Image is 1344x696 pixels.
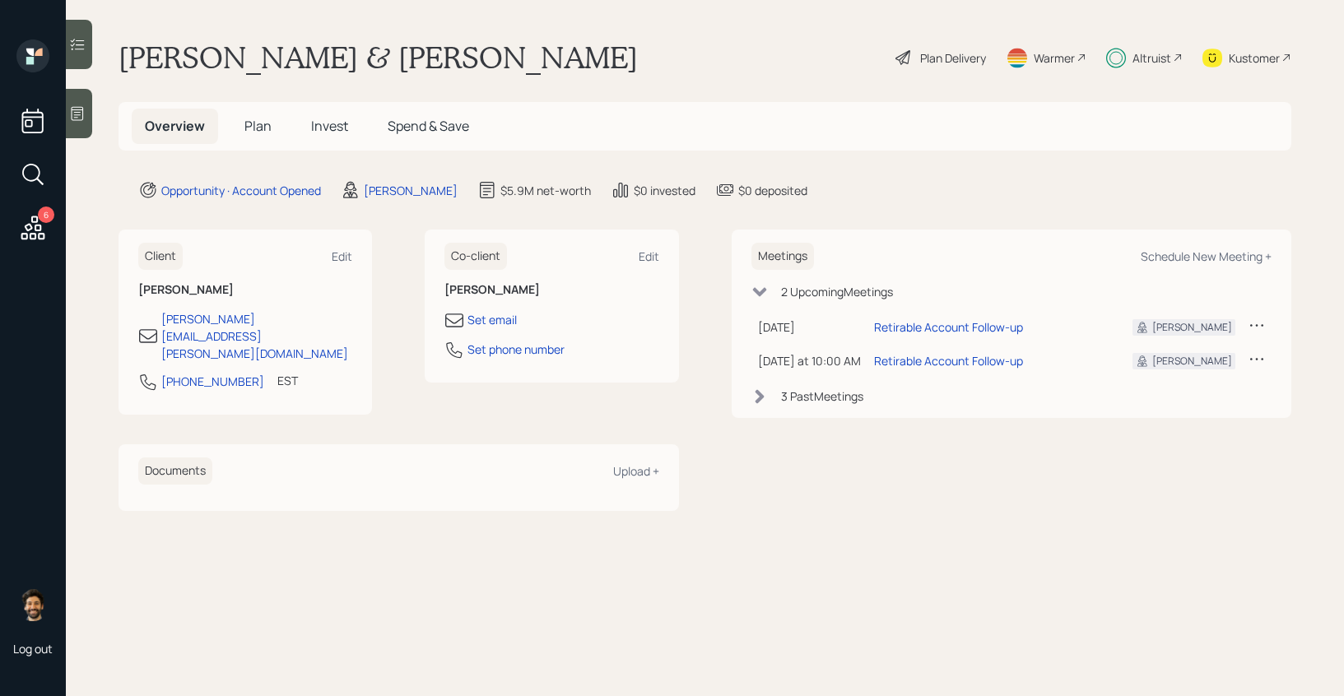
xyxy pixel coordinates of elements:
div: [PERSON_NAME] [364,182,458,199]
div: Altruist [1132,49,1171,67]
div: [PERSON_NAME][EMAIL_ADDRESS][PERSON_NAME][DOMAIN_NAME] [161,310,352,362]
div: $5.9M net-worth [500,182,591,199]
h6: [PERSON_NAME] [444,283,658,297]
div: $0 invested [634,182,695,199]
div: Edit [639,248,659,264]
div: 2 Upcoming Meeting s [781,283,893,300]
div: [PERSON_NAME] [1152,354,1232,369]
img: eric-schwartz-headshot.png [16,588,49,621]
h6: Client [138,243,183,270]
div: Opportunity · Account Opened [161,182,321,199]
div: [DATE] [758,318,861,336]
h6: [PERSON_NAME] [138,283,352,297]
div: Kustomer [1229,49,1280,67]
div: [PERSON_NAME] [1152,320,1232,335]
div: Set email [467,311,517,328]
div: Retirable Account Follow-up [874,318,1023,336]
div: Warmer [1034,49,1075,67]
span: Invest [311,117,348,135]
div: Retirable Account Follow-up [874,352,1023,369]
div: 6 [38,206,54,223]
div: Log out [13,641,53,657]
div: Upload + [613,463,659,479]
h6: Documents [138,457,212,485]
div: 3 Past Meeting s [781,387,863,405]
div: [DATE] at 10:00 AM [758,352,861,369]
div: Edit [332,248,352,264]
div: Plan Delivery [920,49,986,67]
div: [PHONE_NUMBER] [161,373,264,390]
span: Spend & Save [388,117,469,135]
div: Schedule New Meeting + [1141,248,1272,264]
div: $0 deposited [738,182,807,199]
h1: [PERSON_NAME] & [PERSON_NAME] [119,39,638,76]
div: Set phone number [467,341,565,358]
div: EST [277,372,298,389]
span: Plan [244,117,272,135]
span: Overview [145,117,205,135]
h6: Meetings [751,243,814,270]
h6: Co-client [444,243,507,270]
